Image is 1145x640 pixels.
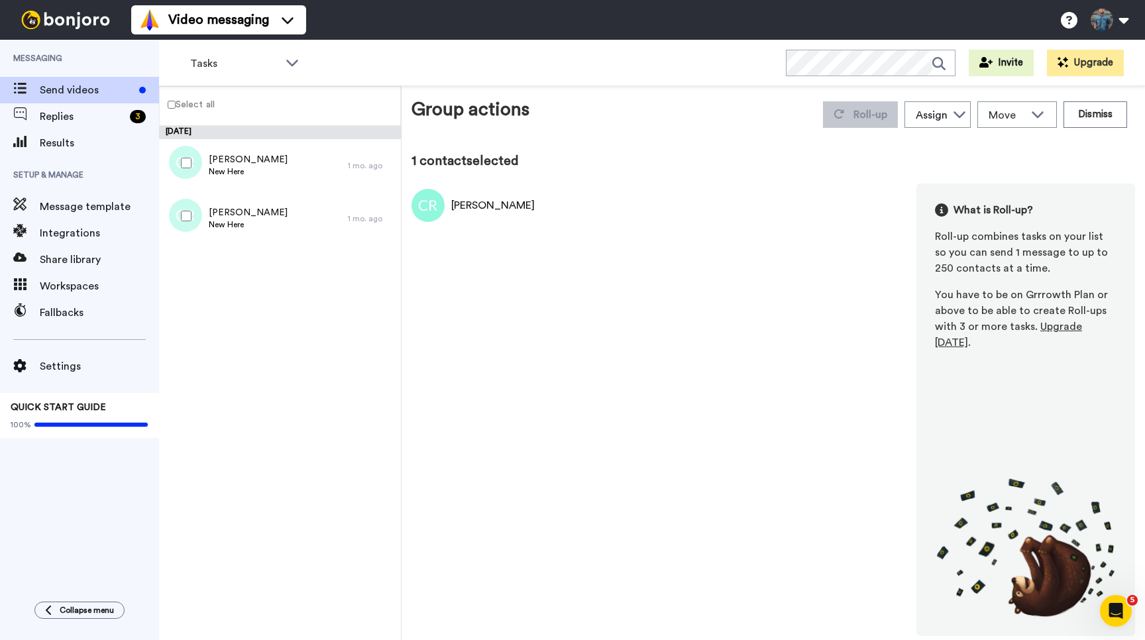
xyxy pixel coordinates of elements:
img: bj-logo-header-white.svg [16,11,115,29]
span: [PERSON_NAME] [209,206,288,219]
div: Roll-up combines tasks on your list so you can send 1 message to up to 250 contacts at a time. [935,229,1117,276]
span: [PERSON_NAME] [209,153,288,166]
iframe: Intercom live chat [1100,595,1132,627]
span: New Here [209,166,288,177]
span: 5 [1127,595,1138,606]
span: Share library [40,252,159,268]
span: Fallbacks [40,305,159,321]
span: Video messaging [168,11,269,29]
span: New Here [209,219,288,230]
button: Collapse menu [34,602,125,619]
div: [DATE] [159,126,401,139]
span: Message template [40,199,159,215]
div: 1 mo. ago [348,213,394,224]
span: Settings [40,358,159,374]
label: Select all [160,97,215,112]
button: Roll-up [823,101,898,128]
span: QUICK START GUIDE [11,403,106,412]
div: 3 [130,110,146,123]
img: vm-color.svg [139,9,160,30]
div: Assign [916,107,948,123]
img: Image of Charlie Ritchie [411,189,445,222]
img: joro-roll.png [935,478,1117,617]
div: [PERSON_NAME] [451,197,535,213]
span: Integrations [40,225,159,241]
button: Invite [969,50,1034,76]
span: Replies [40,109,125,125]
span: Results [40,135,159,151]
div: 1 mo. ago [348,160,394,171]
span: Workspaces [40,278,159,294]
div: You have to be on Grrrowth Plan or above to be able to create Roll-ups with 3 or more tasks. . [935,287,1117,350]
input: Select all [168,101,176,109]
span: Roll-up [853,109,887,120]
span: 100% [11,419,31,430]
button: Dismiss [1063,101,1127,128]
span: Collapse menu [60,605,114,615]
div: Group actions [411,96,529,128]
span: What is Roll-up? [954,202,1033,218]
span: Tasks [190,56,279,72]
span: Send videos [40,82,134,98]
button: Upgrade [1047,50,1124,76]
div: 1 contact selected [411,152,1135,170]
span: Move [989,107,1024,123]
